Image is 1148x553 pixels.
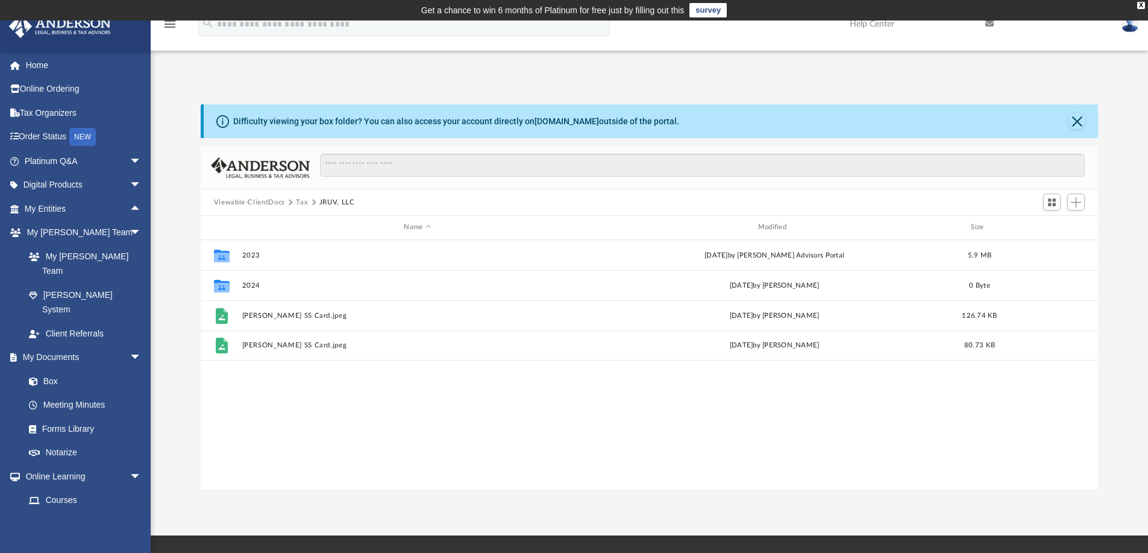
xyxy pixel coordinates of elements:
[130,197,154,221] span: arrow_drop_up
[962,312,997,318] span: 126.74 KB
[130,464,154,489] span: arrow_drop_down
[242,341,593,349] button: [PERSON_NAME] SS Card.jpeg
[242,312,593,320] button: [PERSON_NAME] SS Card.jpeg
[964,342,995,349] span: 80.73 KB
[8,221,154,245] a: My [PERSON_NAME] Teamarrow_drop_down
[17,393,154,417] a: Meeting Minutes
[967,251,991,258] span: 5.9 MB
[969,282,990,288] span: 0 Byte
[1009,222,1093,233] div: id
[1068,113,1085,130] button: Close
[320,154,1085,177] input: Search files and folders
[130,221,154,245] span: arrow_drop_down
[598,222,950,233] div: Modified
[296,197,308,208] button: Tax
[130,149,154,174] span: arrow_drop_down
[1067,194,1085,210] button: Add
[130,173,154,198] span: arrow_drop_down
[8,464,154,488] a: Online Learningarrow_drop_down
[8,101,160,125] a: Tax Organizers
[8,77,160,101] a: Online Ordering
[598,310,950,321] div: [DATE] by [PERSON_NAME]
[598,340,950,351] div: [DATE] by [PERSON_NAME]
[242,282,593,289] button: 2024
[17,512,148,536] a: Video Training
[17,441,154,465] a: Notarize
[130,346,154,370] span: arrow_drop_down
[17,283,154,321] a: [PERSON_NAME] System
[201,240,1099,490] div: grid
[319,197,355,208] button: JRUV, LLC
[201,16,215,30] i: search
[17,488,154,513] a: Courses
[8,197,160,221] a: My Entitiesarrow_drop_up
[163,17,177,31] i: menu
[241,222,593,233] div: Name
[214,197,285,208] button: Viewable-ClientDocs
[5,14,114,38] img: Anderson Advisors Platinum Portal
[598,280,950,291] div: [DATE] by [PERSON_NAME]
[8,173,160,197] a: Digital Productsarrow_drop_down
[8,53,160,77] a: Home
[17,369,148,393] a: Box
[955,222,1003,233] div: Size
[17,321,154,346] a: Client Referrals
[8,149,160,173] a: Platinum Q&Aarrow_drop_down
[421,3,685,17] div: Get a chance to win 6 months of Platinum for free just by filling out this
[17,244,148,283] a: My [PERSON_NAME] Team
[17,417,148,441] a: Forms Library
[1043,194,1061,210] button: Switch to Grid View
[689,3,727,17] a: survey
[206,222,236,233] div: id
[8,346,154,370] a: My Documentsarrow_drop_down
[8,125,160,150] a: Order StatusNEW
[69,128,96,146] div: NEW
[242,251,593,259] button: 2023
[598,250,950,261] div: [DATE] by [PERSON_NAME] Advisors Portal
[233,115,679,128] div: Difficulty viewing your box folder? You can also access your account directly on outside of the p...
[1121,15,1139,33] img: User Pic
[1137,2,1145,9] div: close
[535,116,599,126] a: [DOMAIN_NAME]
[163,23,177,31] a: menu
